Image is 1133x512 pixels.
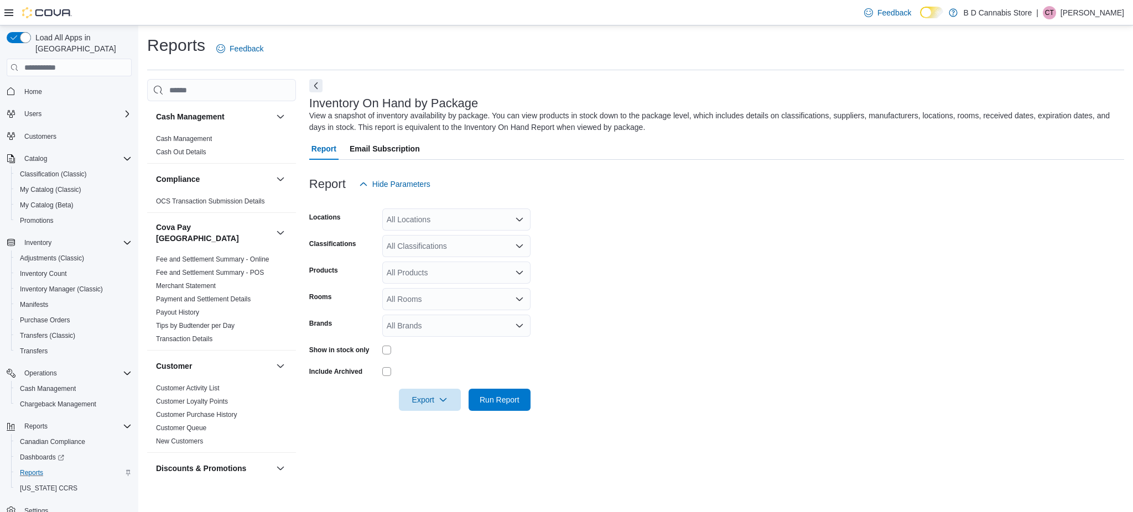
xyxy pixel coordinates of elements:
a: My Catalog (Beta) [15,198,78,212]
button: Inventory Count [11,266,136,281]
span: My Catalog (Beta) [15,198,132,212]
button: Open list of options [515,295,524,304]
button: My Catalog (Beta) [11,197,136,213]
span: Payout History [156,308,199,317]
span: Classification (Classic) [15,168,132,181]
span: Email Subscription [350,138,420,160]
span: Transfers (Classic) [20,331,75,340]
a: Payout History [156,309,199,316]
span: Operations [20,367,132,380]
a: Customer Purchase History [156,411,237,419]
button: Chargeback Management [11,396,136,412]
button: Cova Pay [GEOGRAPHIC_DATA] [274,226,287,239]
button: Operations [20,367,61,380]
button: Users [2,106,136,122]
span: Promotions [15,214,132,227]
a: Classification (Classic) [15,168,91,181]
span: Tips by Budtender per Day [156,321,235,330]
span: New Customers [156,437,203,446]
a: Feedback [860,2,916,24]
label: Products [309,266,338,275]
button: Open list of options [515,215,524,224]
span: Cash Management [15,382,132,395]
button: Discounts & Promotions [156,463,272,474]
span: Inventory Count [20,269,67,278]
button: Open list of options [515,268,524,277]
span: Customer Loyalty Points [156,397,228,406]
a: Tips by Budtender per Day [156,322,235,330]
p: B D Cannabis Store [963,6,1032,19]
button: Operations [2,365,136,381]
span: Home [24,87,42,96]
span: Dashboards [20,453,64,462]
span: Transfers [15,344,132,358]
button: [US_STATE] CCRS [11,480,136,496]
button: Compliance [156,174,272,185]
a: Purchase Orders [15,314,75,327]
span: Inventory [24,238,51,247]
span: Catalog [20,152,132,165]
span: Purchase Orders [20,316,70,325]
div: Cash Management [147,132,296,163]
span: Feedback [877,7,911,18]
a: Dashboards [15,451,69,464]
div: View a snapshot of inventory availability by package. You can view products in stock down to the ... [309,110,1119,133]
a: Transfers [15,344,52,358]
span: Manifests [15,298,132,311]
a: Customer Activity List [156,384,220,392]
span: Load All Apps in [GEOGRAPHIC_DATA] [31,32,132,54]
span: Users [20,107,132,121]
a: Promotions [15,214,58,227]
button: Promotions [11,213,136,228]
span: Dashboards [15,451,132,464]
button: Cash Management [156,111,272,122]
button: Transfers (Classic) [11,328,136,343]
span: Customers [20,129,132,143]
div: Compliance [147,195,296,212]
span: Canadian Compliance [20,437,85,446]
span: Inventory Count [15,267,132,280]
a: Home [20,85,46,98]
span: Home [20,84,132,98]
a: Fee and Settlement Summary - Online [156,255,269,263]
label: Brands [309,319,332,328]
button: Next [309,79,323,92]
a: Cash Management [156,135,212,143]
button: Catalog [20,152,51,165]
button: Compliance [274,173,287,186]
div: Cody Tomlinson [1043,6,1056,19]
button: Open list of options [515,321,524,330]
button: Catalog [2,151,136,166]
button: Export [399,389,461,411]
button: Users [20,107,46,121]
span: Adjustments (Classic) [15,252,132,265]
button: Discounts & Promotions [274,462,287,475]
span: Classification (Classic) [20,170,87,179]
a: Reports [15,466,48,479]
button: Transfers [11,343,136,359]
a: Customers [20,130,61,143]
label: Classifications [309,239,356,248]
button: Classification (Classic) [11,166,136,182]
span: Reports [20,420,132,433]
span: Reports [15,466,132,479]
a: Merchant Statement [156,282,216,290]
button: Purchase Orders [11,312,136,328]
button: Inventory [20,236,56,249]
a: New Customers [156,437,203,445]
span: Customer Queue [156,424,206,432]
span: Transfers (Classic) [15,329,132,342]
button: Reports [11,465,136,480]
a: Inventory Count [15,267,71,280]
span: Transaction Details [156,335,212,343]
button: Run Report [469,389,531,411]
span: Operations [24,369,57,378]
a: OCS Transaction Submission Details [156,197,265,205]
span: Reports [24,422,48,431]
span: Payment and Settlement Details [156,295,251,304]
button: Reports [2,419,136,434]
h3: Compliance [156,174,200,185]
span: Transfers [20,347,48,356]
